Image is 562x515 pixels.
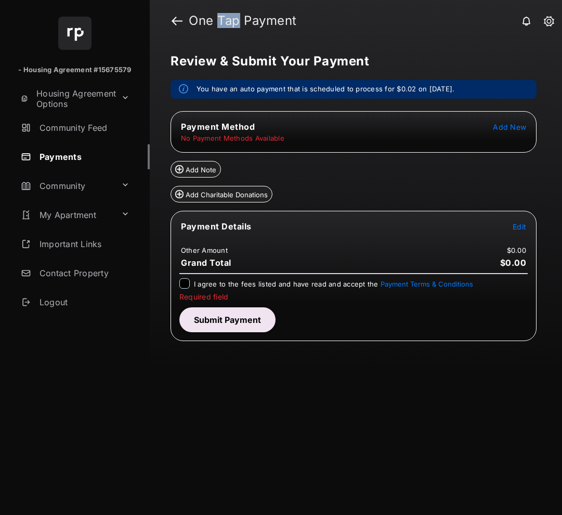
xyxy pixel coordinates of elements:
td: No Payment Methods Available [180,133,285,143]
a: My Apartment [17,202,117,227]
span: Payment Details [181,221,252,232]
button: Add New [493,121,526,132]
span: $0.00 [500,257,527,268]
a: Logout [17,290,150,315]
button: Submit Payment [179,307,276,332]
a: Housing Agreement Options [17,86,117,111]
h5: Review & Submit Your Payment [171,55,533,67]
a: Community [17,173,117,198]
button: Add Charitable Donations [171,186,272,202]
td: $0.00 [506,246,527,255]
a: Community Feed [17,115,150,140]
button: Add Note [171,161,221,178]
span: Payment Method [181,121,255,132]
span: I agree to the fees listed and have read and accept the [194,280,473,288]
span: Required field [179,292,228,301]
button: Edit [513,221,526,232]
em: You have an auto payment that is scheduled to process for $0.02 on [DATE]. [197,84,454,94]
img: svg+xml;base64,PHN2ZyB4bWxucz0iaHR0cDovL3d3dy53My5vcmcvMjAwMC9zdmciIHdpZHRoPSI2NCIgaGVpZ2h0PSI2NC... [58,17,92,50]
p: - Housing Agreement #15675579 [18,65,131,75]
button: I agree to the fees listed and have read and accept the [381,280,473,288]
span: Add New [493,123,526,131]
td: Other Amount [180,246,228,255]
span: Grand Total [181,257,231,268]
a: Contact Property [17,261,150,286]
strong: One Tap Payment [189,15,297,27]
span: Edit [513,222,526,231]
a: Important Links [17,232,134,256]
a: Payments [17,144,150,169]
